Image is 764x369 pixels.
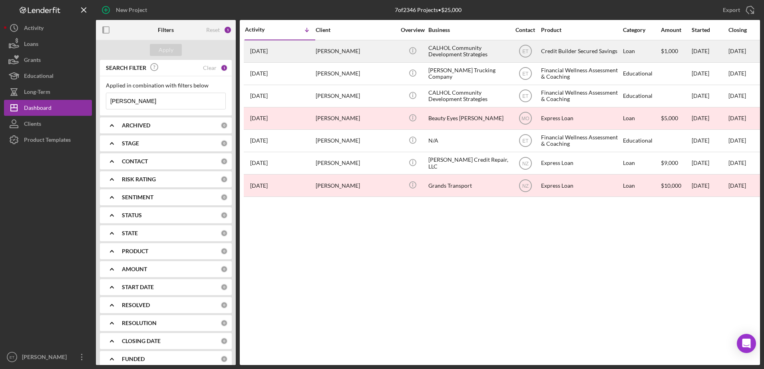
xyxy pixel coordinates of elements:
a: Long-Term [4,84,92,100]
div: Activity [24,20,44,38]
time: [DATE] [728,92,746,99]
text: ET [10,355,14,359]
div: 0 [221,248,228,255]
div: [PERSON_NAME] [20,349,72,367]
div: Contact [510,27,540,33]
b: SENTIMENT [122,194,153,200]
div: 0 [221,158,228,165]
div: Long-Term [24,84,50,102]
div: 0 [221,212,228,219]
div: Financial Wellness Assessment & Coaching [541,130,621,151]
time: [DATE] [728,159,746,166]
div: CALHOL Community Development Strategies [428,85,508,107]
div: [PERSON_NAME] [316,175,396,196]
div: 0 [221,176,228,183]
div: Financial Wellness Assessment & Coaching [541,63,621,84]
div: New Project [116,2,147,18]
div: 0 [221,284,228,291]
div: Business [428,27,508,33]
div: [DATE] [692,63,728,84]
div: [PERSON_NAME] [316,153,396,174]
div: Credit Builder Secured Savings [541,41,621,62]
div: Category [623,27,660,33]
div: [PERSON_NAME] Credit Repair, LLC [428,153,508,174]
b: CLOSING DATE [122,338,161,344]
div: Product Templates [24,132,71,150]
time: [DATE] [728,70,746,77]
text: NZ [522,183,529,188]
b: START DATE [122,284,154,290]
button: Loans [4,36,92,52]
div: Loan [623,153,660,174]
text: ET [522,93,529,99]
div: Educational [623,85,660,107]
button: New Project [96,2,155,18]
div: [DATE] [692,41,728,62]
div: Express Loan [541,108,621,129]
a: Activity [4,20,92,36]
b: STATE [122,230,138,236]
time: [DATE] [728,115,746,121]
div: 0 [221,230,228,237]
div: [PERSON_NAME] [316,63,396,84]
div: CALHOL Community Development Strategies [428,41,508,62]
div: [PERSON_NAME] [316,130,396,151]
div: Activity [245,26,280,33]
div: Apply [159,44,173,56]
time: 2023-08-01 01:41 [250,137,268,144]
div: Client [316,27,396,33]
div: Financial Wellness Assessment & Coaching [541,85,621,107]
div: [PERSON_NAME] [316,85,396,107]
div: Clear [203,65,217,71]
div: 0 [221,319,228,327]
time: 2024-07-10 02:37 [250,115,268,121]
div: Started [692,27,728,33]
b: RESOLUTION [122,320,157,326]
div: 0 [221,266,228,273]
div: Applied in combination with filters below [106,82,226,89]
text: NZ [522,161,529,166]
div: $5,000 [661,108,691,129]
div: Educational [24,68,54,86]
div: Loan [623,41,660,62]
div: 0 [221,194,228,201]
div: [DATE] [692,175,728,196]
time: 2022-03-02 16:19 [250,183,268,189]
div: Overview [398,27,428,33]
time: 2024-10-01 12:56 [250,93,268,99]
div: N/A [428,130,508,151]
div: Amount [661,27,691,33]
div: [DATE] [692,85,728,107]
time: 2022-09-07 15:53 [250,160,268,166]
div: [PERSON_NAME] Trucking Company [428,63,508,84]
div: 0 [221,302,228,309]
b: PRODUCT [122,248,148,254]
a: Clients [4,116,92,132]
div: Reset [206,27,220,33]
time: 2025-02-20 15:03 [250,48,268,54]
button: Product Templates [4,132,92,148]
time: [DATE] [728,182,746,189]
div: Educational [623,130,660,151]
b: RISK RATING [122,176,156,183]
div: Grants [24,52,41,70]
div: 1 [224,26,232,34]
button: Dashboard [4,100,92,116]
div: [PERSON_NAME] [316,108,396,129]
b: STAGE [122,140,139,147]
div: 7 of 2346 Projects • $25,000 [395,7,462,13]
div: Clients [24,116,41,134]
div: $9,000 [661,153,691,174]
div: [DATE] [692,108,728,129]
button: Grants [4,52,92,68]
div: Open Intercom Messenger [737,334,756,353]
b: RESOLVED [122,302,150,308]
div: Export [723,2,740,18]
a: Educational [4,68,92,84]
b: AMOUNT [122,266,147,272]
div: [DATE] [692,130,728,151]
text: ET [522,71,529,77]
div: [DATE] [692,153,728,174]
